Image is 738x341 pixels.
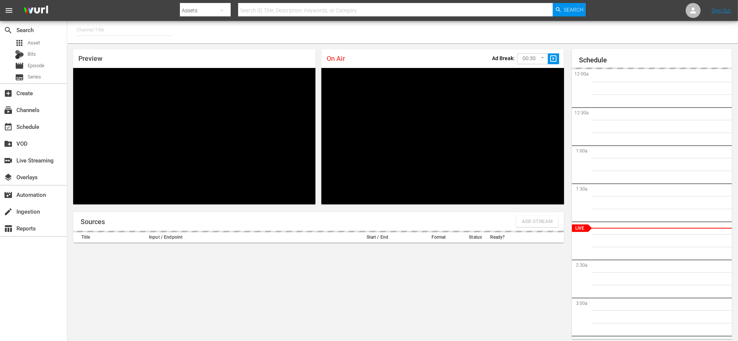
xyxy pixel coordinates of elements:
[18,2,54,19] img: ans4CAIJ8jUAAAAAAAAAAAAAAAAAAAAAAAAgQb4GAAAAAAAAAAAAAAAAAAAAAAAAJMjXAAAAAAAAAAAAAAAAAAAAAAAAgAT5G...
[488,232,513,243] th: Ready?
[414,232,463,243] th: Format
[147,232,340,243] th: Input / Endpoint
[553,3,586,16] button: Search
[15,38,24,47] span: Asset
[327,55,345,62] span: On Air
[78,55,102,62] span: Preview
[28,73,41,81] span: Series
[492,55,515,61] p: Ad Break:
[579,56,732,64] h1: Schedule
[564,3,584,16] span: Search
[4,207,13,216] span: Ingestion
[73,68,315,204] div: Video Player
[4,156,13,165] span: Live Streaming
[73,232,147,243] th: Title
[549,55,558,63] span: slideshow_sharp
[321,68,564,204] div: Video Player
[15,61,24,70] span: Episode
[28,62,44,69] span: Episode
[28,39,40,47] span: Asset
[28,50,36,58] span: Bits
[4,6,13,15] span: menu
[4,224,13,233] span: Reports
[4,139,13,148] span: VOD
[15,73,24,82] span: Series
[81,218,105,226] h1: Sources
[340,232,414,243] th: Start / End
[4,106,13,115] span: Channels
[4,173,13,182] span: Overlays
[463,232,488,243] th: Status
[4,26,13,35] span: Search
[4,123,13,131] span: Schedule
[517,52,548,66] div: 00:30
[4,190,13,199] span: Automation
[711,7,731,13] a: Sign Out
[4,89,13,98] span: Create
[15,50,24,59] div: Bits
